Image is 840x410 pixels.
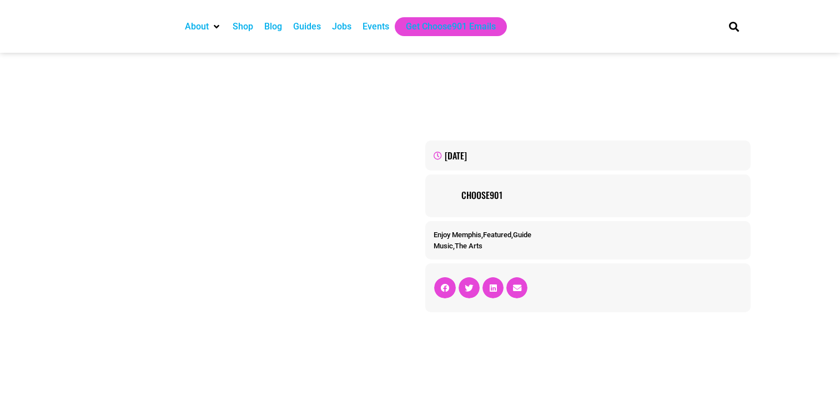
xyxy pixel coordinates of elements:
div: Share on linkedin [482,277,504,298]
a: Blog [264,20,282,33]
a: Music [434,242,453,250]
a: Guides [293,20,321,33]
span: , [434,242,482,250]
div: About [179,17,227,36]
a: Choose901 [461,188,742,202]
a: The Arts [455,242,482,250]
a: Jobs [332,20,351,33]
a: About [185,20,209,33]
time: [DATE] [445,149,467,162]
a: Events [363,20,389,33]
div: Share on email [506,277,527,298]
a: Guide [513,231,531,239]
span: , , [434,231,531,239]
div: Search [725,17,743,36]
a: Shop [233,20,253,33]
a: Featured [483,231,511,239]
nav: Main nav [179,17,710,36]
a: Get Choose901 Emails [406,20,496,33]
img: Picture of Choose901 [434,183,456,205]
div: Share on facebook [434,277,455,298]
a: Enjoy Memphis [434,231,481,239]
div: Share on twitter [459,277,480,298]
